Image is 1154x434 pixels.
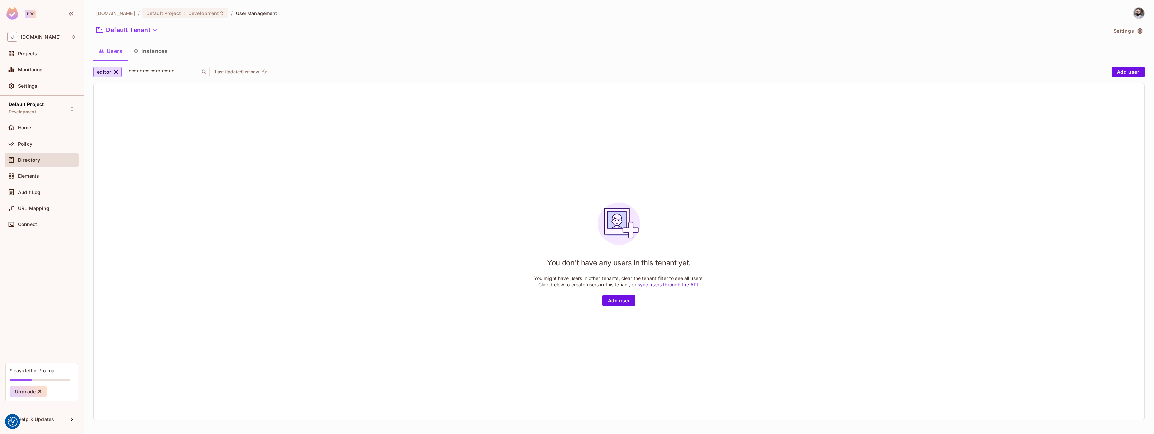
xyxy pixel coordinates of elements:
[18,67,43,72] span: Monitoring
[93,24,160,35] button: Default Tenant
[10,367,55,374] div: 9 days left in Pro Trial
[262,69,267,75] span: refresh
[18,83,37,89] span: Settings
[18,125,31,130] span: Home
[18,206,49,211] span: URL Mapping
[93,43,128,59] button: Users
[638,282,700,287] a: sync users through the API.
[18,417,54,422] span: Help & Updates
[25,10,36,18] div: Pro
[1112,67,1145,77] button: Add user
[259,68,268,76] span: Click to refresh data
[18,51,37,56] span: Projects
[146,10,181,16] span: Default Project
[18,157,40,163] span: Directory
[215,69,259,75] p: Last Updated just now
[10,386,47,397] button: Upgrade
[1133,8,1144,19] img: Sam Armitt-Fior
[188,10,219,16] span: Development
[6,7,18,20] img: SReyMgAAAABJRU5ErkJggg==
[1111,25,1145,36] button: Settings
[236,10,278,16] span: User Management
[9,102,44,107] span: Default Project
[128,43,173,59] button: Instances
[93,67,122,77] button: editor
[18,222,37,227] span: Connect
[18,173,39,179] span: Elements
[534,275,704,288] p: You might have users in other tenants, clear the tenant filter to see all users. Click below to c...
[8,417,18,427] button: Consent Preferences
[97,68,111,76] span: editor
[183,11,186,16] span: :
[9,109,36,115] span: Development
[18,141,32,147] span: Policy
[18,189,40,195] span: Audit Log
[7,32,17,42] span: J
[231,10,233,16] li: /
[547,258,691,268] h1: You don't have any users in this tenant yet.
[602,295,635,306] button: Add user
[8,417,18,427] img: Revisit consent button
[21,34,61,40] span: Workspace: journey.travel
[96,10,135,16] span: the active workspace
[138,10,140,16] li: /
[260,68,268,76] button: refresh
